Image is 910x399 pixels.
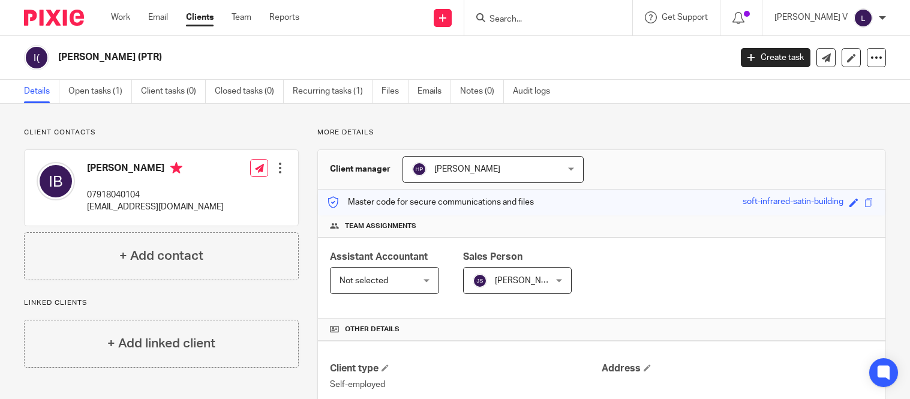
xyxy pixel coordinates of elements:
[293,80,373,103] a: Recurring tasks (1)
[460,80,504,103] a: Notes (0)
[743,196,843,209] div: soft-infrared-satin-building
[269,11,299,23] a: Reports
[317,128,886,137] p: More details
[741,48,810,67] a: Create task
[24,10,84,26] img: Pixie
[488,14,596,25] input: Search
[37,162,75,200] img: svg%3E
[87,201,224,213] p: [EMAIL_ADDRESS][DOMAIN_NAME]
[434,165,500,173] span: [PERSON_NAME]
[170,162,182,174] i: Primary
[330,362,602,375] h4: Client type
[87,162,224,177] h4: [PERSON_NAME]
[382,80,409,103] a: Files
[854,8,873,28] img: svg%3E
[345,325,400,334] span: Other details
[495,277,561,285] span: [PERSON_NAME]
[513,80,559,103] a: Audit logs
[148,11,168,23] a: Email
[58,51,590,64] h2: [PERSON_NAME] (PTR)
[186,11,214,23] a: Clients
[473,274,487,288] img: svg%3E
[463,252,522,262] span: Sales Person
[24,80,59,103] a: Details
[602,362,873,375] h4: Address
[412,162,427,176] img: svg%3E
[340,277,388,285] span: Not selected
[141,80,206,103] a: Client tasks (0)
[24,128,299,137] p: Client contacts
[68,80,132,103] a: Open tasks (1)
[327,196,534,208] p: Master code for secure communications and files
[107,334,215,353] h4: + Add linked client
[87,189,224,201] p: 07918040104
[774,11,848,23] p: [PERSON_NAME] V
[662,13,708,22] span: Get Support
[418,80,451,103] a: Emails
[330,163,391,175] h3: Client manager
[24,298,299,308] p: Linked clients
[111,11,130,23] a: Work
[119,247,203,265] h4: + Add contact
[330,252,428,262] span: Assistant Accountant
[215,80,284,103] a: Closed tasks (0)
[24,45,49,70] img: svg%3E
[330,379,602,391] p: Self-employed
[345,221,416,231] span: Team assignments
[232,11,251,23] a: Team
